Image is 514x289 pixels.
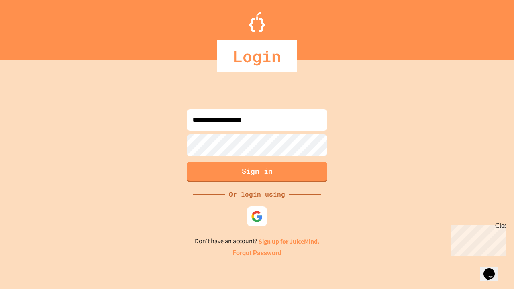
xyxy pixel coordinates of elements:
iframe: chat widget [480,257,506,281]
a: Forgot Password [233,248,281,258]
a: Sign up for JuiceMind. [259,237,320,246]
p: Don't have an account? [195,236,320,246]
div: Chat with us now!Close [3,3,55,51]
img: Logo.svg [249,12,265,32]
div: Login [217,40,297,72]
button: Sign in [187,162,327,182]
img: google-icon.svg [251,210,263,222]
iframe: chat widget [447,222,506,256]
div: Or login using [225,189,289,199]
